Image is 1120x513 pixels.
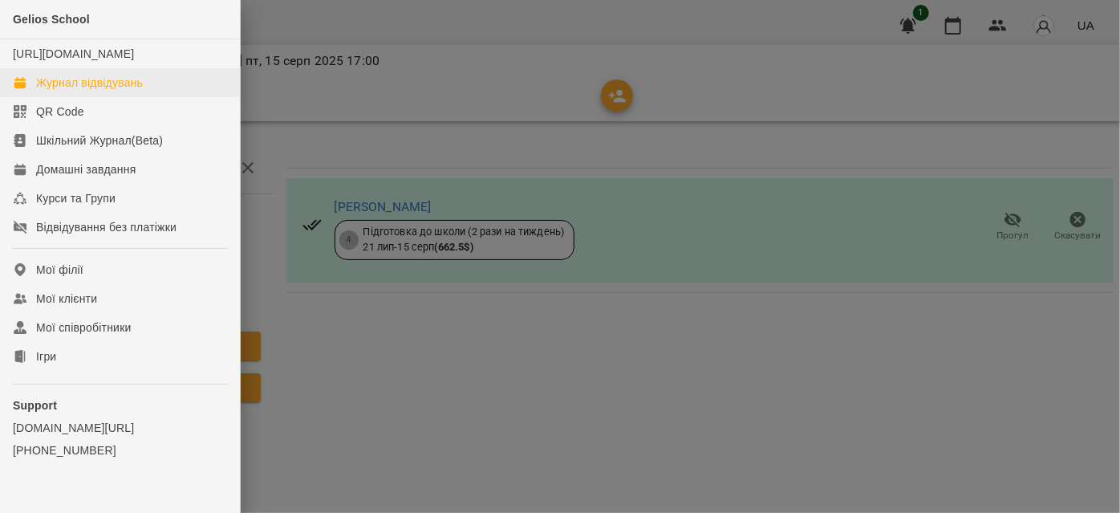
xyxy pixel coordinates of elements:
[13,13,90,26] span: Gelios School
[13,420,227,436] a: [DOMAIN_NAME][URL]
[36,320,132,336] div: Мої співробітники
[13,47,134,60] a: [URL][DOMAIN_NAME]
[36,104,84,120] div: QR Code
[36,132,163,149] div: Шкільний Журнал(Beta)
[36,190,116,206] div: Курси та Групи
[36,348,56,364] div: Ігри
[36,291,97,307] div: Мої клієнти
[36,262,83,278] div: Мої філії
[13,442,227,458] a: [PHONE_NUMBER]
[13,397,227,413] p: Support
[36,75,143,91] div: Журнал відвідувань
[36,161,136,177] div: Домашні завдання
[36,219,177,235] div: Відвідування без платіжки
